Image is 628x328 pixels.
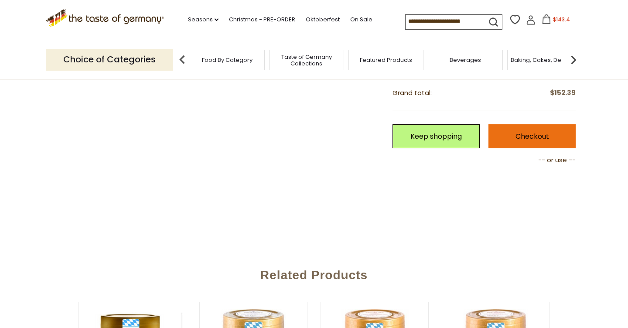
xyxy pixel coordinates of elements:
img: previous arrow [174,51,191,68]
p: -- or use -- [392,155,576,166]
a: Beverages [450,57,481,63]
div: Related Products [11,255,617,291]
a: Christmas - PRE-ORDER [229,15,295,24]
a: Food By Category [202,57,253,63]
span: Grand total: [392,88,432,97]
a: Seasons [188,15,218,24]
a: On Sale [350,15,372,24]
a: Baking, Cakes, Desserts [511,57,578,63]
a: Oktoberfest [306,15,340,24]
button: $143.4 [537,14,574,27]
span: $152.39 [550,88,576,99]
a: Checkout [488,124,576,148]
img: next arrow [565,51,582,68]
p: Choice of Categories [46,49,173,70]
a: Keep shopping [392,124,480,148]
a: Taste of Germany Collections [272,54,341,67]
span: $143.4 [553,16,570,23]
a: Featured Products [360,57,412,63]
